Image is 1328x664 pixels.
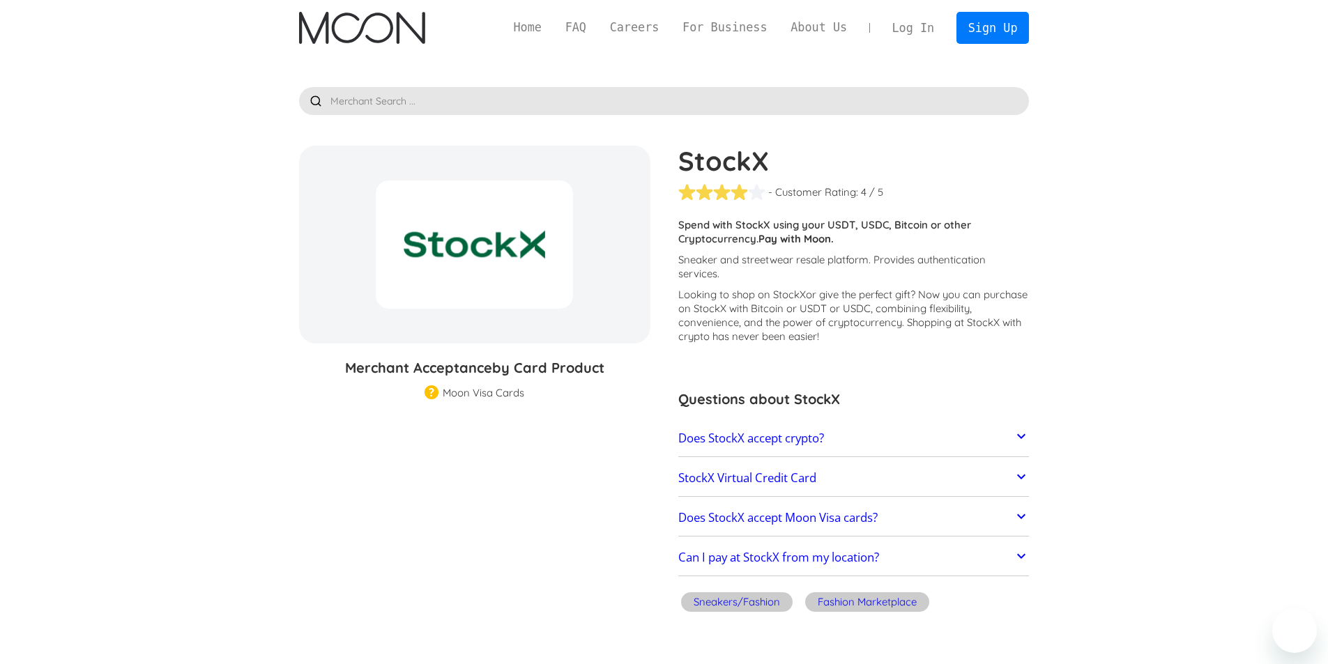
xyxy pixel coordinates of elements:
h2: StockX Virtual Credit Card [678,471,816,485]
a: Sneakers/Fashion [678,590,795,617]
a: Log In [880,13,946,43]
span: or give the perfect gift [806,288,910,301]
iframe: Pulsante per aprire la finestra di messaggistica [1272,608,1317,653]
a: Home [502,19,554,36]
p: Spend with StockX using your USDT, USDC, Bitcoin or other Cryptocurrency. [678,218,1030,246]
a: Can I pay at StockX from my location? [678,543,1030,573]
div: / 5 [869,185,883,199]
h2: Does StockX accept crypto? [678,431,824,445]
h2: Does StockX accept Moon Visa cards? [678,511,878,525]
a: Careers [598,19,671,36]
img: Moon Logo [299,12,425,44]
a: About Us [779,19,859,36]
a: Sign Up [956,12,1029,43]
h3: Merchant Acceptance [299,357,650,378]
div: Fashion Marketplace [818,595,917,609]
a: home [299,12,425,44]
p: Looking to shop on StockX ? Now you can purchase on StockX with Bitcoin or USDT or USDC, combinin... [678,288,1030,343]
input: Merchant Search ... [299,87,1030,115]
a: Fashion Marketplace [802,590,932,617]
a: Does StockX accept Moon Visa cards? [678,503,1030,532]
h3: Questions about StockX [678,389,1030,410]
h2: Can I pay at StockX from my location? [678,550,879,564]
div: - Customer Rating: [768,185,858,199]
strong: Pay with Moon. [758,232,834,245]
a: Does StockX accept crypto? [678,424,1030,453]
a: FAQ [554,19,598,36]
div: 4 [861,185,867,199]
a: StockX Virtual Credit Card [678,463,1030,493]
p: Sneaker and streetwear resale platform. Provides authentication services. [678,253,1030,281]
a: For Business [671,19,779,36]
div: Moon Visa Cards [443,386,524,400]
span: by Card Product [492,359,604,376]
h1: StockX [678,146,1030,176]
div: Sneakers/Fashion [694,595,780,609]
